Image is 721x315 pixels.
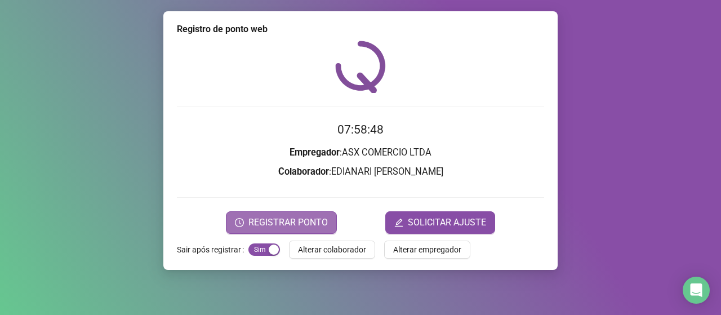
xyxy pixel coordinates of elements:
button: Alterar colaborador [289,241,375,259]
button: Alterar empregador [384,241,470,259]
time: 07:58:48 [337,123,384,136]
button: editSOLICITAR AJUSTE [385,211,495,234]
span: REGISTRAR PONTO [248,216,328,229]
span: edit [394,218,403,227]
h3: : ASX COMERCIO LTDA [177,145,544,160]
button: REGISTRAR PONTO [226,211,337,234]
img: QRPoint [335,41,386,93]
span: Alterar empregador [393,243,461,256]
div: Open Intercom Messenger [683,277,710,304]
div: Registro de ponto web [177,23,544,36]
span: clock-circle [235,218,244,227]
span: SOLICITAR AJUSTE [408,216,486,229]
strong: Empregador [290,147,340,158]
h3: : EDIANARI [PERSON_NAME] [177,165,544,179]
label: Sair após registrar [177,241,248,259]
span: Alterar colaborador [298,243,366,256]
strong: Colaborador [278,166,329,177]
